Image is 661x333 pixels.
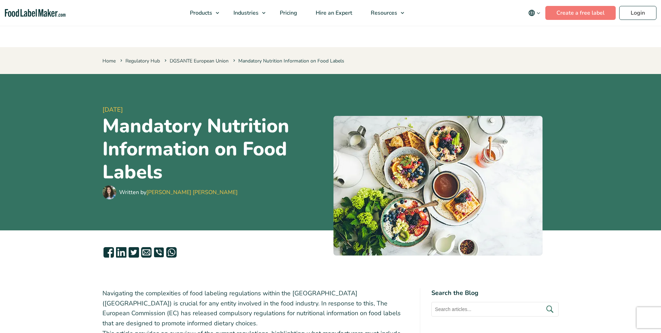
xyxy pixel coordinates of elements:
span: Hire an Expert [314,9,353,17]
a: [PERSON_NAME] [PERSON_NAME] [146,188,238,196]
a: DGSANTE European Union [170,58,229,64]
a: Home [102,58,116,64]
img: Maria Abi Hanna - Food Label Maker [102,185,116,199]
span: Mandatory Nutrition Information on Food Labels [232,58,344,64]
span: Products [188,9,213,17]
span: [DATE] [102,105,328,114]
h4: Search the Blog [431,288,559,298]
a: Login [619,6,656,20]
a: Regulatory Hub [125,58,160,64]
input: Search articles... [431,302,559,317]
a: Create a free label [545,6,616,20]
span: Pricing [278,9,298,17]
span: Resources [369,9,398,17]
div: Written by [119,188,238,197]
h1: Mandatory Nutrition Information on Food Labels [102,114,328,184]
span: Industries [231,9,259,17]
